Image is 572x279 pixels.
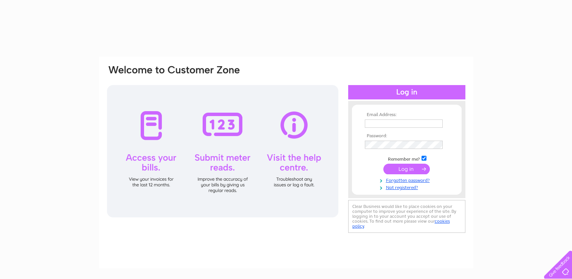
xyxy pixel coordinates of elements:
th: Password: [363,133,451,139]
th: Email Address: [363,112,451,118]
td: Remember me? [363,155,451,162]
div: Clear Business would like to place cookies on your computer to improve your experience of the sit... [348,200,465,233]
a: cookies policy [352,219,450,229]
a: Forgotten password? [365,176,451,183]
input: Submit [383,164,430,174]
a: Not registered? [365,183,451,191]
